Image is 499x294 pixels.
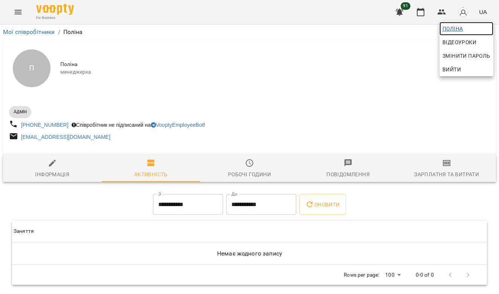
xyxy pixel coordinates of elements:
[442,24,490,33] span: Поліна
[439,35,479,49] a: Відеоуроки
[439,22,493,35] a: Поліна
[439,49,493,63] a: Змінити пароль
[442,51,490,60] span: Змінити пароль
[442,38,476,47] span: Відеоуроки
[442,65,461,74] span: Вийти
[439,63,493,76] button: Вийти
